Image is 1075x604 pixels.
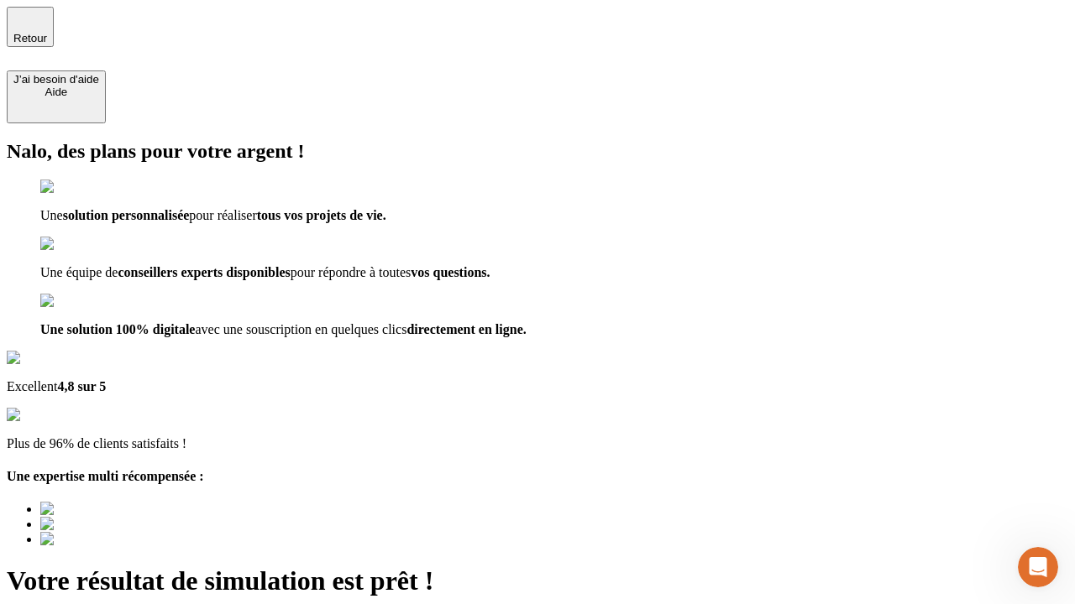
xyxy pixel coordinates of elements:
[40,517,196,532] img: Best savings advice award
[7,436,1068,451] p: Plus de 96% de clients satisfaits !
[40,532,196,547] img: Best savings advice award
[7,70,106,123] button: J’ai besoin d'aideAide
[7,351,104,366] img: Google Review
[57,379,106,393] span: 4,8 sur 5
[7,7,54,47] button: Retour
[40,502,196,517] img: Best savings advice award
[7,565,1068,596] h1: Votre résultat de simulation est prêt !
[291,265,412,279] span: pour répondre à toutes
[40,237,113,252] img: checkmark
[7,469,1068,484] h4: Une expertise multi récompensée :
[189,208,256,222] span: pour réaliser
[13,32,47,44] span: Retour
[40,180,113,195] img: checkmark
[13,73,99,86] div: J’ai besoin d'aide
[406,322,526,336] span: directement en ligne.
[118,265,290,279] span: conseillers experts disponibles
[257,208,386,222] span: tous vos projets de vie.
[411,265,490,279] span: vos questions.
[195,322,406,336] span: avec une souscription en quelques clics
[63,208,190,222] span: solution personnalisée
[7,408,90,423] img: reviews stars
[1018,547,1058,587] iframe: Intercom live chat
[7,140,1068,163] h2: Nalo, des plans pour votre argent !
[40,208,63,222] span: Une
[40,294,113,309] img: checkmark
[7,379,57,393] span: Excellent
[40,322,195,336] span: Une solution 100% digitale
[13,86,99,98] div: Aide
[40,265,118,279] span: Une équipe de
